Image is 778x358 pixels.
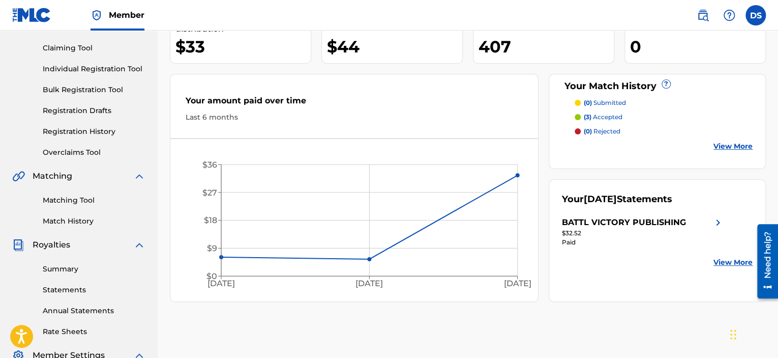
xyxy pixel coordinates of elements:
[43,306,145,316] a: Annual Statements
[727,309,778,358] iframe: Chat Widget
[204,215,217,225] tspan: $18
[43,64,145,74] a: Individual Registration Tool
[693,5,713,25] a: Public Search
[109,9,144,21] span: Member
[727,309,778,358] div: Chat-Widget
[207,243,217,253] tspan: $9
[12,8,51,22] img: MLC Logo
[575,113,753,122] a: (3) accepted
[584,113,591,121] span: (3)
[584,98,626,107] p: submitted
[186,112,523,123] div: Last 6 months
[750,221,778,302] iframe: Resource Center
[562,229,724,238] div: $32.52
[723,9,735,21] img: help
[713,141,753,152] a: View More
[745,5,766,25] div: User Menu
[12,239,24,251] img: Royalties
[719,5,739,25] div: Help
[584,194,617,205] span: [DATE]
[91,9,103,21] img: Top Rightsholder
[43,85,145,95] a: Bulk Registration Tool
[207,279,235,288] tspan: [DATE]
[43,105,145,116] a: Registration Drafts
[175,35,311,58] div: $33
[202,187,217,197] tspan: $27
[33,239,70,251] span: Royalties
[584,127,592,135] span: (0)
[584,113,622,122] p: accepted
[584,99,592,106] span: (0)
[12,170,25,182] img: Matching
[206,271,217,281] tspan: $0
[562,216,686,229] div: BATTL VICTORY PUBLISHING
[712,216,724,229] img: right chevron icon
[43,126,145,137] a: Registration History
[43,147,145,158] a: Overclaims Tool
[43,264,145,274] a: Summary
[43,216,145,227] a: Match History
[562,238,724,247] div: Paid
[43,43,145,53] a: Claiming Tool
[33,170,72,182] span: Matching
[730,319,736,350] div: Ziehen
[186,95,523,112] div: Your amount paid over time
[43,195,145,206] a: Matching Tool
[562,79,753,93] div: Your Match History
[504,279,531,288] tspan: [DATE]
[697,9,709,21] img: search
[562,216,724,247] a: BATTL VICTORY PUBLISHINGright chevron icon$32.52Paid
[133,239,145,251] img: expand
[202,160,217,170] tspan: $36
[133,170,145,182] img: expand
[43,285,145,295] a: Statements
[713,257,753,268] a: View More
[355,279,383,288] tspan: [DATE]
[630,35,765,58] div: 0
[662,80,670,88] span: ?
[43,326,145,337] a: Rate Sheets
[562,192,672,206] div: Your Statements
[478,35,614,58] div: 407
[575,127,753,136] a: (0) rejected
[584,127,620,136] p: rejected
[575,98,753,107] a: (0) submitted
[327,35,462,58] div: $44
